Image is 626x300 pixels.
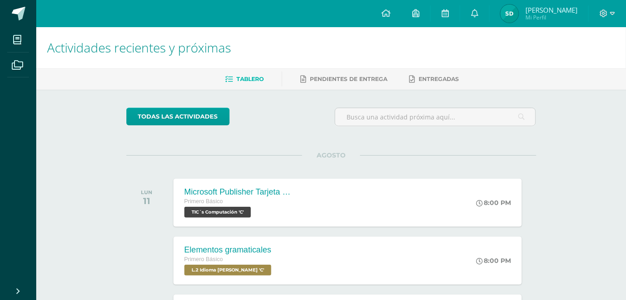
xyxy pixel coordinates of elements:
span: Entregadas [419,76,459,82]
span: Pendientes de entrega [310,76,387,82]
div: Microsoft Publisher Tarjeta de invitación [184,187,293,197]
div: Elementos gramaticales [184,245,274,255]
div: 11 [141,195,152,206]
span: [PERSON_NAME] [525,5,578,14]
span: AGOSTO [302,151,360,159]
input: Busca una actividad próxima aquí... [335,108,536,126]
span: Tablero [236,76,264,82]
span: L.2 Idioma Maya Kaqchikel 'C' [184,265,271,276]
div: 8:00 PM [476,257,511,265]
span: Primero Básico [184,198,223,205]
a: todas las Actividades [126,108,230,125]
div: 8:00 PM [476,199,511,207]
a: Pendientes de entrega [300,72,387,86]
a: Tablero [225,72,264,86]
span: Mi Perfil [525,14,578,21]
span: TIC´s Computación 'C' [184,207,251,218]
span: Primero Básico [184,256,223,262]
div: LUN [141,189,152,195]
span: Actividades recientes y próximas [47,39,231,56]
a: Entregadas [409,72,459,86]
img: aa8853b816ed7211d9857dd776a2b768.png [501,5,519,23]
